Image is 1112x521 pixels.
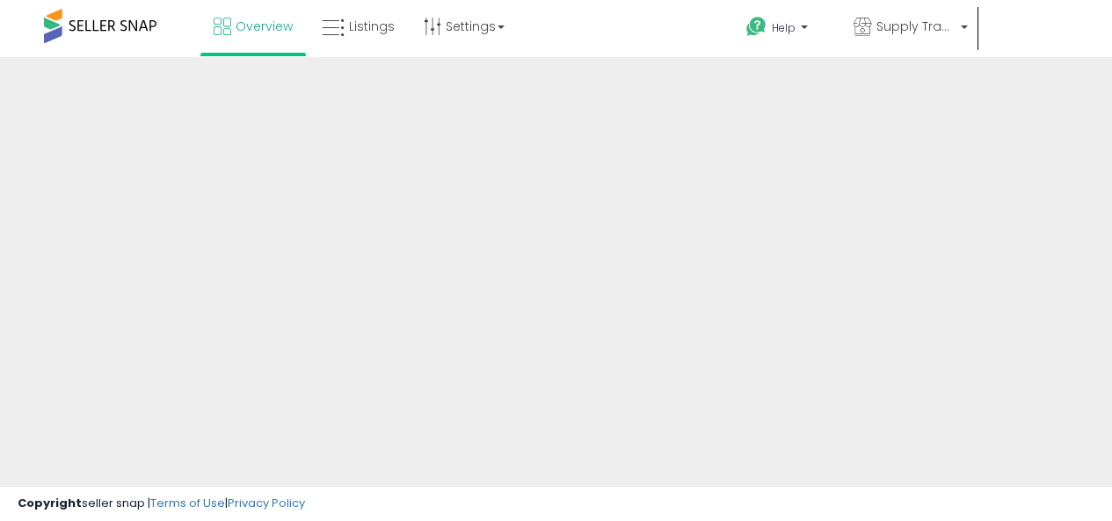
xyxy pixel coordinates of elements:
[228,495,305,511] a: Privacy Policy
[18,495,82,511] strong: Copyright
[772,20,796,35] span: Help
[745,16,767,38] i: Get Help
[150,495,225,511] a: Terms of Use
[18,496,305,512] div: seller snap | |
[876,18,956,35] span: Supply Trade LLC
[236,18,293,35] span: Overview
[349,18,395,35] span: Listings
[732,3,838,57] a: Help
